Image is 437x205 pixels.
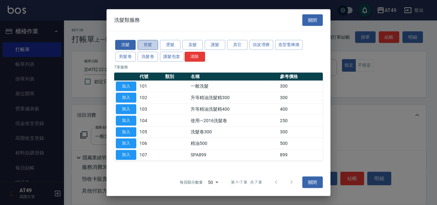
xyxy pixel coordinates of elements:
button: 關閉 [302,176,323,188]
td: 使用---2016洗髮卷 [189,115,278,126]
td: 升等精油洗髮精300 [189,92,278,104]
button: 加入 [116,138,136,148]
td: 250 [278,115,323,126]
button: 加入 [116,93,136,103]
td: 500 [278,138,323,149]
th: 類別 [163,72,189,81]
td: 106 [138,138,163,149]
th: 代號 [138,72,163,81]
button: 頭皮理療 [250,40,273,50]
td: 102 [138,92,163,104]
th: 名稱 [189,72,278,81]
td: 899 [278,149,323,161]
button: 護髮 [205,40,225,50]
td: 103 [138,103,163,115]
p: 每頁顯示數量 [180,179,203,185]
span: 洗髮類服務 [114,17,140,23]
td: 400 [278,103,323,115]
button: 護髮包套 [160,52,184,62]
p: 7 筆服務 [114,64,323,70]
button: 加入 [116,116,136,126]
button: 染髮 [182,40,203,50]
th: 參考價格 [278,72,323,81]
button: 剪髮 [138,40,158,50]
td: 洗髮卷300 [189,126,278,138]
div: 50 [205,174,221,191]
td: 升等精油洗髮精400 [189,103,278,115]
button: 加入 [116,150,136,160]
button: 造型電棒捲 [275,40,303,50]
td: 一般洗髮 [189,81,278,92]
td: 300 [278,126,323,138]
button: 燙髮 [160,40,180,50]
td: 104 [138,115,163,126]
button: 剪髮卷 [115,52,136,62]
td: SPA899 [189,149,278,161]
button: 加入 [116,81,136,91]
td: 300 [278,92,323,104]
td: 精油500 [189,138,278,149]
td: 300 [278,81,323,92]
p: 第 1–7 筆 共 7 筆 [231,179,262,185]
button: 加入 [116,104,136,114]
td: 105 [138,126,163,138]
button: 加入 [116,127,136,137]
button: 關閉 [302,14,323,26]
button: 其它 [227,40,248,50]
td: 101 [138,81,163,92]
button: 洗髮 [115,40,136,50]
button: 洗髮卷 [138,52,158,62]
button: 清除 [185,52,205,62]
td: 107 [138,149,163,161]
